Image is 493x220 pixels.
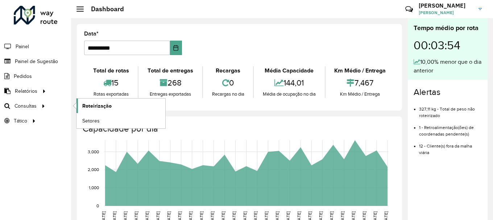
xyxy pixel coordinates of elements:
span: Tático [14,117,27,125]
li: 327,11 kg - Total de peso não roteirizado [419,100,482,119]
div: 7,467 [327,75,393,91]
div: Km Médio / Entrega [327,66,393,75]
div: 268 [140,75,200,91]
span: [PERSON_NAME] [419,9,473,16]
h4: Alertas [414,87,482,97]
text: 3,000 [88,149,99,154]
span: Painel de Sugestão [15,58,58,65]
text: 0 [96,203,99,208]
li: 12 - Cliente(s) fora da malha viária [419,137,482,156]
div: Km Médio / Entrega [327,91,393,98]
a: Contato Rápido [401,1,417,17]
div: Média Capacidade [256,66,323,75]
span: Roteirização [82,102,112,110]
div: 10,00% menor que o dia anterior [414,58,482,75]
span: Consultas [14,102,37,110]
div: Total de rotas [86,66,136,75]
div: 00:03:54 [414,33,482,58]
div: Entregas exportadas [140,91,200,98]
label: Data [84,29,99,38]
h4: Capacidade por dia [83,124,395,134]
div: Recargas [205,66,251,75]
div: 0 [205,75,251,91]
span: Pedidos [14,72,32,80]
div: 144,01 [256,75,323,91]
div: Total de entregas [140,66,200,75]
a: Setores [76,113,165,128]
div: 15 [86,75,136,91]
text: 2,000 [88,167,99,172]
a: Roteirização [76,99,165,113]
div: Média de ocupação no dia [256,91,323,98]
text: 1,000 [89,185,99,190]
span: Painel [16,43,29,50]
button: Choose Date [170,41,182,55]
h3: [PERSON_NAME] [419,2,473,9]
div: Recargas no dia [205,91,251,98]
div: Tempo médio por rota [414,23,482,33]
h2: Dashboard [84,5,124,13]
li: 1 - Retroalimentação(ões) de coordenadas pendente(s) [419,119,482,137]
div: Rotas exportadas [86,91,136,98]
span: Relatórios [15,87,37,95]
span: Setores [82,117,100,125]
